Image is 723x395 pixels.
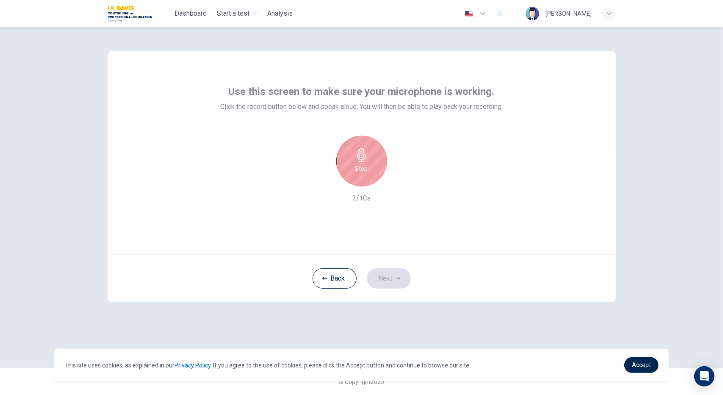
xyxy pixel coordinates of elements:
[694,366,715,387] div: Open Intercom Messenger
[464,11,474,17] img: en
[217,8,249,19] span: Start a test
[355,164,368,174] h6: Stop
[632,362,651,368] span: Accept
[175,362,211,369] a: Privacy Policy
[526,7,539,20] img: Profile picture
[213,6,260,21] button: Start a test
[313,268,357,289] button: Back
[339,378,385,385] span: © Copyright 2025
[546,8,592,19] div: [PERSON_NAME]
[352,193,371,203] h6: 3/10s
[267,8,293,19] span: Analysis
[220,102,503,112] span: Click the record button below and speak aloud. You will then be able to play back your recording.
[108,5,152,22] img: UC Davis logo
[108,5,172,22] a: UC Davis logo
[175,8,207,19] span: Dashboard
[229,85,495,98] span: Use this screen to make sure your microphone is working.
[624,357,659,373] a: dismiss cookie message
[64,362,471,369] span: This site uses cookies, as explained in our . If you agree to the use of cookies, please click th...
[171,6,210,21] button: Dashboard
[54,349,669,381] div: cookieconsent
[336,136,387,186] button: Stop
[264,6,296,21] button: Analysis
